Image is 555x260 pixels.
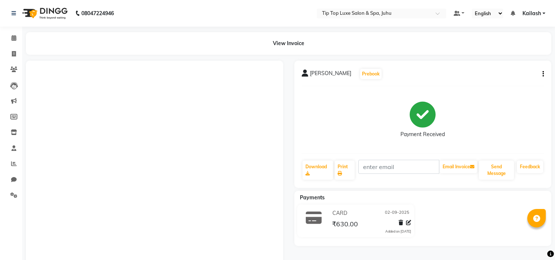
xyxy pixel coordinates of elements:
span: ₹630.00 [332,220,358,230]
a: Download [302,161,333,180]
button: Send Message [479,161,514,180]
span: 02-09-2025 [385,209,409,217]
button: Email Invoice [440,161,477,173]
span: Kailash [522,10,541,17]
span: [PERSON_NAME] [310,70,351,80]
span: Payments [300,194,325,201]
input: enter email [358,160,439,174]
iframe: chat widget [524,230,548,253]
a: Feedback [517,161,543,173]
span: CARD [332,209,347,217]
a: Print [335,161,355,180]
button: Prebook [360,69,382,79]
div: Added on [DATE] [385,229,411,234]
b: 08047224946 [81,3,114,24]
div: View Invoice [26,32,551,55]
div: Payment Received [400,131,445,138]
img: logo [19,3,70,24]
